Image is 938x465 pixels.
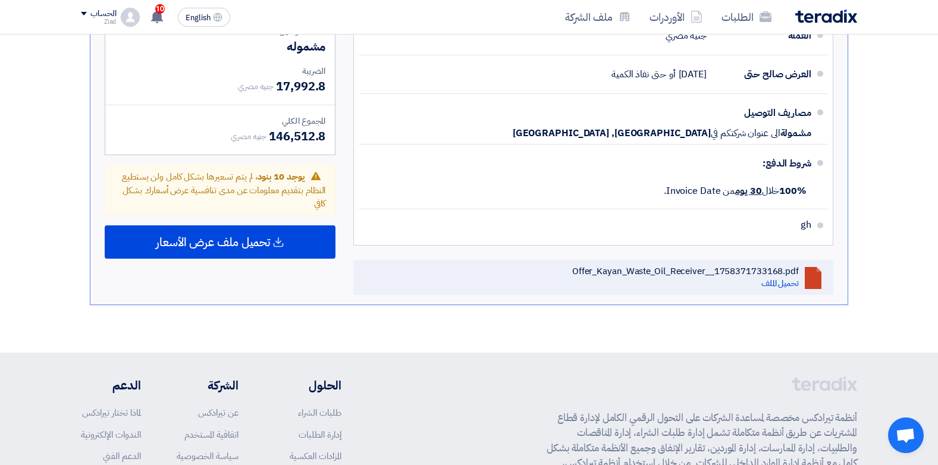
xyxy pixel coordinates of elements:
span: [GEOGRAPHIC_DATA], [GEOGRAPHIC_DATA] [513,127,711,139]
li: الشركة [177,376,239,394]
span: يوجد 10 بنود [258,170,305,183]
a: الأوردرات [640,3,712,31]
strong: 100% [779,184,807,198]
li: الحلول [274,376,341,394]
a: تحميل الملف [761,277,799,290]
div: شروط الدفع: [378,149,811,178]
span: 146,512.8 [269,127,325,145]
a: الطلبات [712,3,781,31]
span: English [186,14,211,22]
button: English [178,8,230,27]
span: تحميل ملف عرض الأسعار [156,237,270,247]
div: العملة [716,21,811,50]
a: المزادات العكسية [290,450,341,463]
u: 30 يوم [735,184,761,198]
span: 17,992.8 [276,77,325,95]
div: الحساب [90,9,116,19]
a: الدعم الفني [103,450,141,463]
a: لماذا تختار تيرادكس [82,406,141,419]
img: Teradix logo [795,10,857,23]
a: ملف الشركة [556,3,640,31]
span: جنيه مصري [231,130,266,143]
span: حتى نفاذ الكمية [611,68,666,80]
div: جنيه مصري [666,24,707,47]
div: Open chat [888,417,924,453]
a: طلبات الشراء [298,406,341,419]
div: Ziad [81,18,116,25]
div: الضريبة [115,65,325,77]
div: Offer_Kayan_Waste_Oil_Receiver__1758371733168.pdf [572,266,799,277]
a: الندوات الإلكترونية [81,428,141,441]
span: أو [669,68,676,80]
div: مصاريف التوصيل [716,99,811,127]
img: profile_test.png [121,8,140,27]
span: مشمولة [780,127,811,139]
span: gh [801,219,811,231]
a: اتفاقية المستخدم [184,428,239,441]
div: المجموع الكلي [115,115,325,127]
div: العرض صالح حتى [716,60,811,89]
span: الى عنوان شركتكم في [711,127,780,139]
span: 10 [155,4,165,14]
span: مشموله [287,37,325,55]
span: ، لم يتم تسعيرها بشكل كامل ولن يستطيع النظام بتقديم معلومات عن مدى تنافسية عرض أسعارك بشكل كافي [122,170,325,210]
a: إدارة الطلبات [299,428,341,441]
a: عن تيرادكس [198,406,239,419]
a: سياسة الخصوصية [177,450,239,463]
li: الدعم [81,376,141,394]
span: جنيه مصري [238,80,274,93]
span: خلال من Invoice Date. [664,184,807,198]
span: [DATE] [679,68,707,80]
a: Offer_Kayan_Waste_Oil_Receiver__1758371733168.pdf تحميل الملف [353,260,833,295]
